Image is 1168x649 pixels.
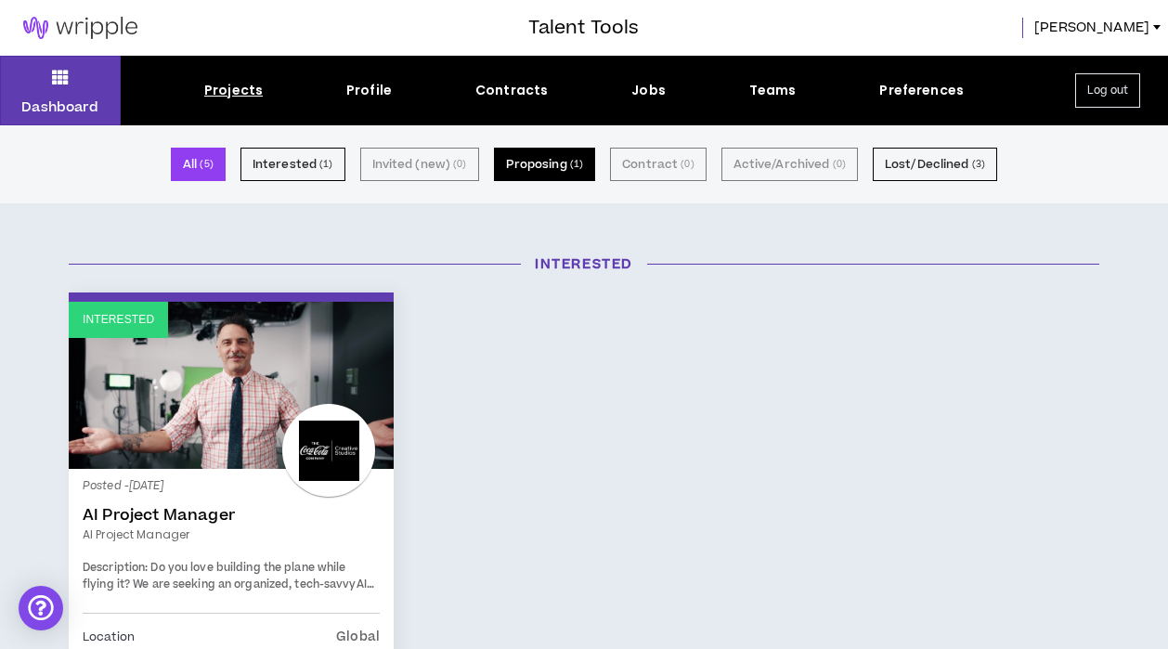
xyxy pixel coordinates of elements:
[55,254,1113,274] h3: Interested
[83,627,135,647] p: Location
[346,81,392,100] div: Profile
[972,156,985,173] small: ( 3 )
[570,156,583,173] small: ( 1 )
[319,156,332,173] small: ( 1 )
[200,156,213,173] small: ( 5 )
[833,156,846,173] small: ( 0 )
[19,586,63,630] div: Open Intercom Messenger
[453,156,466,173] small: ( 0 )
[83,577,374,609] strong: AI Project Manager
[83,560,357,592] span: Do you love building the plane while flying it? We are seeking an organized, tech-savvy
[21,97,98,117] p: Dashboard
[873,148,997,181] button: Lost/Declined (3)
[631,81,666,100] div: Jobs
[1034,18,1149,38] span: [PERSON_NAME]
[879,81,964,100] div: Preferences
[749,81,797,100] div: Teams
[494,148,596,181] button: Proposing (1)
[83,311,154,329] p: Interested
[681,156,694,173] small: ( 0 )
[610,148,706,181] button: Contract (0)
[83,478,380,495] p: Posted - [DATE]
[171,148,226,181] button: All (5)
[360,148,479,181] button: Invited (new) (0)
[83,560,148,576] strong: Description:
[69,302,394,469] a: Interested
[528,14,639,42] h3: Talent Tools
[721,148,858,181] button: Active/Archived (0)
[336,627,380,647] p: Global
[240,148,345,181] button: Interested (1)
[83,506,380,525] a: AI Project Manager
[1075,73,1140,108] button: Log out
[83,526,380,543] a: AI Project Manager
[475,81,548,100] div: Contracts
